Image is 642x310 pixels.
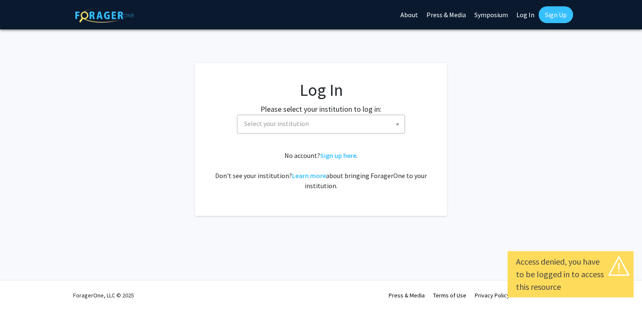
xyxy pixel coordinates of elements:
a: Learn more about bringing ForagerOne to your institution [292,171,326,180]
a: Sign up here [320,151,356,160]
a: Privacy Policy [475,292,510,299]
a: Terms of Use [433,292,466,299]
a: Sign Up [539,6,573,23]
div: No account? . Don't see your institution? about bringing ForagerOne to your institution. [212,150,430,191]
span: Select your institution [237,115,405,134]
span: Select your institution [244,119,309,128]
a: Press & Media [389,292,425,299]
h1: Log In [212,80,430,100]
div: ForagerOne, LLC © 2025 [73,281,134,310]
label: Please select your institution to log in: [260,103,382,115]
div: Access denied, you have to be logged in to access this resource [516,255,625,293]
img: ForagerOne Logo [75,8,134,23]
span: Select your institution [241,115,405,132]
